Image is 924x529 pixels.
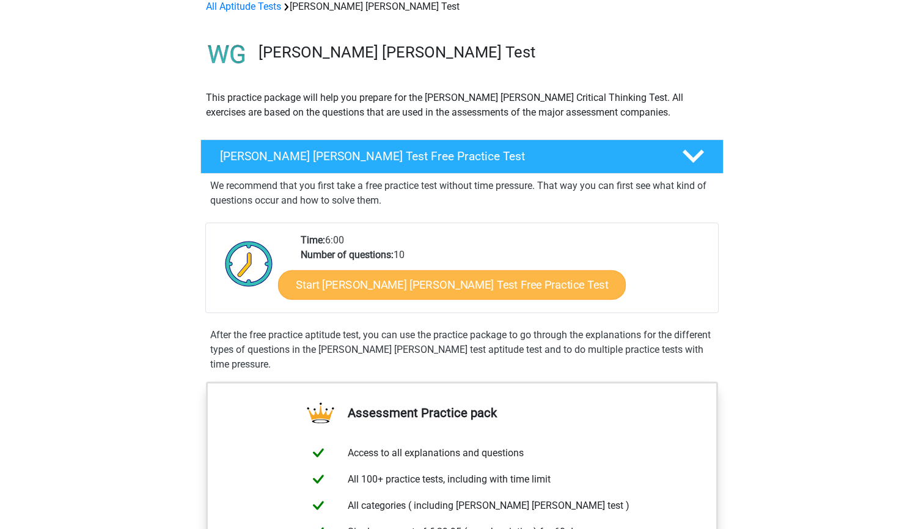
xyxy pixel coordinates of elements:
a: Start [PERSON_NAME] [PERSON_NAME] Test Free Practice Test [278,270,626,300]
img: watson glaser test [201,29,253,81]
img: Clock [218,233,280,294]
p: This practice package will help you prepare for the [PERSON_NAME] [PERSON_NAME] Critical Thinking... [206,91,718,120]
h4: [PERSON_NAME] [PERSON_NAME] Test Free Practice Test [220,149,662,163]
a: [PERSON_NAME] [PERSON_NAME] Test Free Practice Test [196,139,728,174]
b: Time: [301,234,325,246]
p: We recommend that you first take a free practice test without time pressure. That way you can fir... [210,179,714,208]
a: All Aptitude Tests [206,1,281,12]
div: 6:00 10 [291,233,717,313]
div: After the free practice aptitude test, you can use the practice package to go through the explana... [205,328,719,372]
b: Number of questions: [301,249,394,261]
h3: [PERSON_NAME] [PERSON_NAME] Test [258,43,714,62]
